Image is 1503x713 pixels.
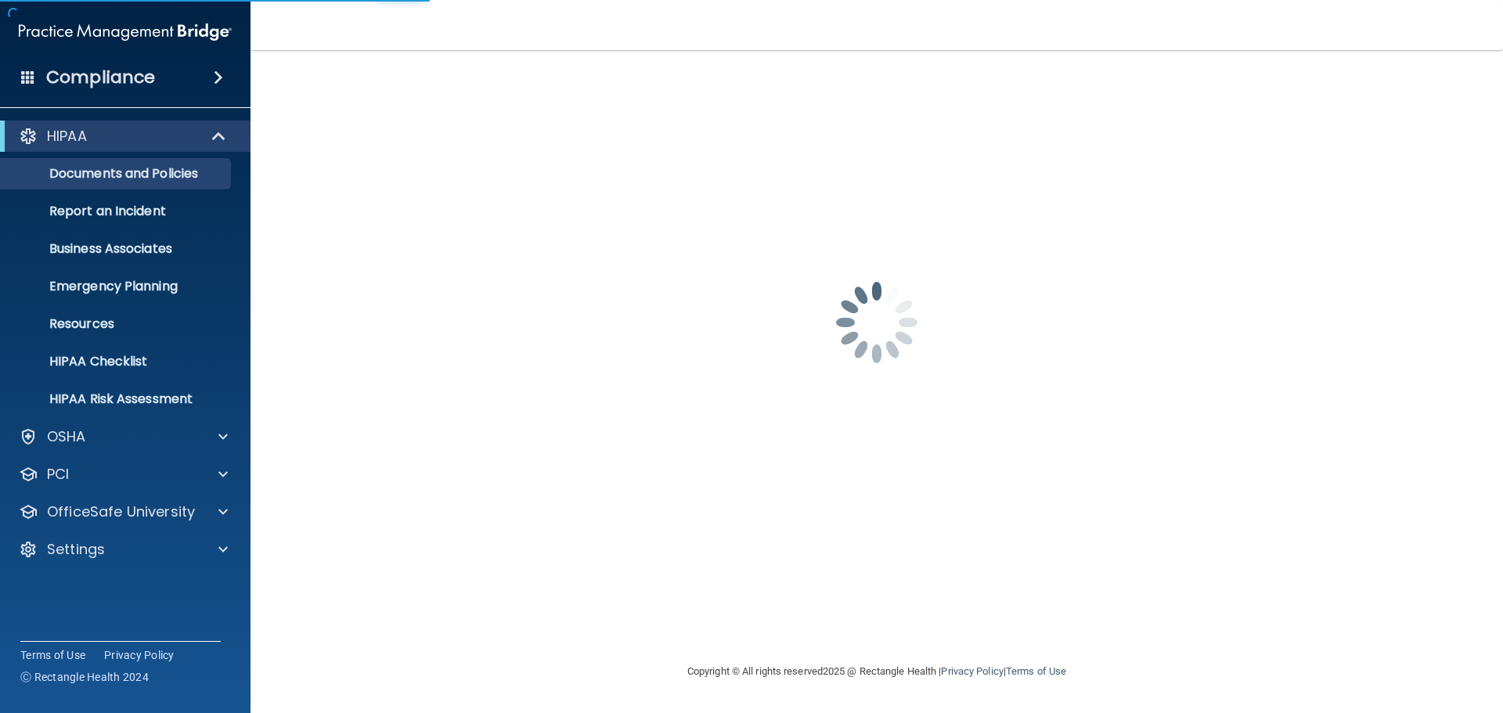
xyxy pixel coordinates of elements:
[47,502,195,521] p: OfficeSafe University
[10,391,224,407] p: HIPAA Risk Assessment
[19,540,228,559] a: Settings
[1006,665,1066,677] a: Terms of Use
[19,427,228,446] a: OSHA
[19,465,228,484] a: PCI
[10,166,224,182] p: Documents and Policies
[10,279,224,294] p: Emergency Planning
[10,203,224,219] p: Report an Incident
[798,244,955,401] img: spinner.e123f6fc.gif
[591,646,1162,697] div: Copyright © All rights reserved 2025 @ Rectangle Health | |
[10,316,224,332] p: Resources
[47,427,86,446] p: OSHA
[20,647,85,663] a: Terms of Use
[19,16,232,48] img: PMB logo
[104,647,175,663] a: Privacy Policy
[19,502,228,521] a: OfficeSafe University
[941,665,1003,677] a: Privacy Policy
[47,540,105,559] p: Settings
[46,67,155,88] h4: Compliance
[47,127,87,146] p: HIPAA
[10,354,224,369] p: HIPAA Checklist
[47,465,69,484] p: PCI
[19,127,227,146] a: HIPAA
[10,241,224,257] p: Business Associates
[20,669,149,685] span: Ⓒ Rectangle Health 2024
